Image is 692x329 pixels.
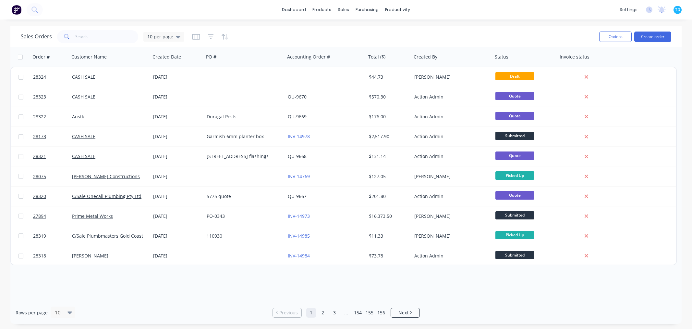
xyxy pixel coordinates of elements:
div: $16,373.50 [369,213,407,219]
div: PO-0343 [207,213,279,219]
div: [DATE] [153,153,201,160]
a: CASH SALE [72,153,95,159]
a: 28322 [33,107,72,126]
span: Submitted [495,251,534,259]
input: Search... [75,30,139,43]
a: QU-9669 [288,113,307,120]
span: Next [398,309,408,316]
span: 28318 [33,253,46,259]
div: $44.73 [369,74,407,80]
span: Submitted [495,211,534,219]
div: PO # [206,54,216,60]
div: Action Admin [414,193,486,200]
div: products [309,5,334,15]
a: C/Sale Plumbmasters Gold Coast Pty Ltd [72,233,159,239]
div: Action Admin [414,113,486,120]
a: INV-14973 [288,213,310,219]
div: [PERSON_NAME] [414,74,486,80]
div: [PERSON_NAME] [414,173,486,180]
span: Draft [495,72,534,80]
div: [DATE] [153,233,201,239]
span: Previous [279,309,298,316]
span: Quote [495,191,534,199]
h1: Sales Orders [21,33,52,40]
div: Accounting Order # [287,54,330,60]
ul: Pagination [270,308,422,318]
a: Page 3 [330,308,339,318]
div: $73.78 [369,253,407,259]
div: [DATE] [153,193,201,200]
a: 28320 [33,187,72,206]
a: Page 154 [353,308,363,318]
a: 28319 [33,226,72,246]
a: INV-14984 [288,253,310,259]
div: $131.14 [369,153,407,160]
a: 28321 [33,147,72,166]
span: 27894 [33,213,46,219]
span: 28173 [33,133,46,140]
div: Action Admin [414,133,486,140]
a: 28173 [33,127,72,146]
a: Next page [391,309,419,316]
div: [STREET_ADDRESS] flashings [207,153,279,160]
a: [PERSON_NAME] [72,253,108,259]
span: 28320 [33,193,46,200]
div: Status [495,54,508,60]
div: Action Admin [414,94,486,100]
span: 28321 [33,153,46,160]
div: [DATE] [153,74,201,80]
span: Quote [495,92,534,100]
a: Jump forward [341,308,351,318]
a: Page 2 [318,308,328,318]
div: purchasing [352,5,382,15]
div: [DATE] [153,213,201,219]
div: settings [616,5,641,15]
a: Prime Metal Works [72,213,113,219]
a: QU-9667 [288,193,307,199]
div: Order # [32,54,50,60]
a: 27894 [33,206,72,226]
div: Total ($) [368,54,385,60]
div: Invoice status [560,54,589,60]
span: Quote [495,151,534,160]
div: [PERSON_NAME] [414,233,486,239]
div: $2,517.90 [369,133,407,140]
div: [DATE] [153,113,201,120]
a: INV-14769 [288,173,310,179]
div: Action Admin [414,153,486,160]
div: $127.05 [369,173,407,180]
span: 10 per page [147,33,173,40]
div: Created By [414,54,437,60]
span: 28323 [33,94,46,100]
div: Duragal Posts [207,113,279,120]
a: INV-14978 [288,133,310,139]
a: CASH SALE [72,133,95,139]
a: QU-9670 [288,94,307,100]
div: $201.80 [369,193,407,200]
span: 28324 [33,74,46,80]
div: [DATE] [153,173,201,180]
div: [PERSON_NAME] [414,213,486,219]
div: sales [334,5,352,15]
div: Garmish 6mm planter box [207,133,279,140]
div: productivity [382,5,413,15]
a: 28324 [33,67,72,87]
a: QU-9668 [288,153,307,159]
button: Options [599,32,632,42]
div: 5775 quote [207,193,279,200]
div: 110930 [207,233,279,239]
a: 28075 [33,167,72,186]
a: CASH SALE [72,94,95,100]
a: INV-14985 [288,233,310,239]
a: [PERSON_NAME] Constructions [72,173,140,179]
a: Previous page [273,309,301,316]
div: [DATE] [153,253,201,259]
a: 28318 [33,246,72,266]
button: Create order [634,32,671,42]
div: [DATE] [153,133,201,140]
span: Picked Up [495,231,534,239]
a: Page 1 is your current page [306,308,316,318]
a: CASH SALE [72,74,95,80]
div: Customer Name [71,54,107,60]
div: $570.30 [369,94,407,100]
